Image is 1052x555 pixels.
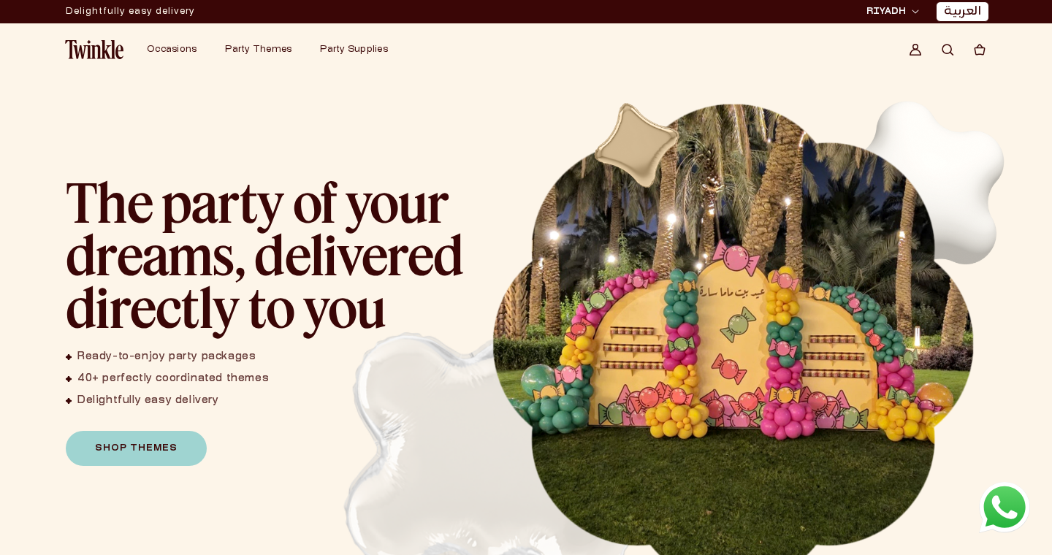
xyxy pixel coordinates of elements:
li: Delightfully easy delivery [66,394,269,407]
li: 40+ perfectly coordinated themes [66,372,269,386]
summary: Party Themes [216,35,311,64]
button: RIYADH [862,4,923,19]
span: Occasions [147,45,197,54]
a: Party Supplies [320,44,388,55]
span: Party Themes [225,45,291,54]
img: 3D golden Balloon [582,91,693,202]
summary: Search [931,34,964,66]
div: Announcement [66,1,195,23]
summary: Occasions [138,35,216,64]
a: العربية [944,4,981,20]
li: Ready-to-enjoy party packages [66,351,269,364]
span: Party Supplies [320,45,388,54]
img: Slider balloon [828,80,1026,278]
a: Shop Themes [66,431,207,466]
a: Occasions [147,44,197,55]
span: RIYADH [866,5,906,18]
h2: The party of your dreams, delivered directly to you [66,175,475,333]
summary: Party Supplies [311,35,408,64]
p: Delightfully easy delivery [66,1,195,23]
a: Party Themes [225,44,291,55]
img: Twinkle [65,40,123,59]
